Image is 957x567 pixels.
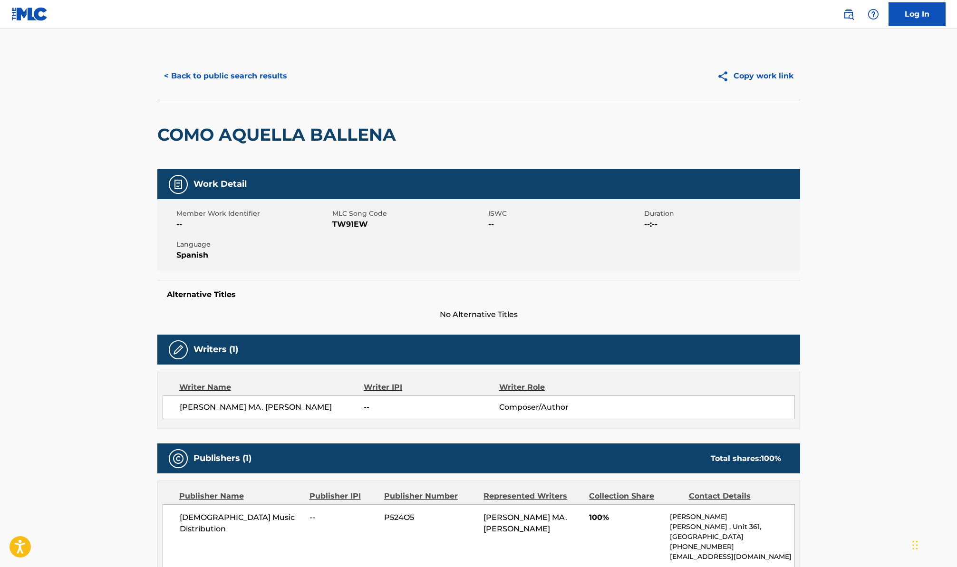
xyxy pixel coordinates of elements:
h5: Writers (1) [193,344,238,355]
iframe: Chat Widget [909,521,957,567]
span: TW91EW [332,219,486,230]
span: [PERSON_NAME] MA. [PERSON_NAME] [483,513,567,533]
img: Publishers [173,453,184,464]
span: P524O5 [384,512,476,523]
div: Publisher Number [384,490,476,502]
span: -- [176,219,330,230]
a: Log In [889,2,946,26]
span: ISWC [488,209,642,219]
span: -- [364,402,499,413]
h2: COMO AQUELLA BALLENA [157,124,401,145]
div: Represented Writers [483,490,582,502]
h5: Publishers (1) [193,453,251,464]
p: [EMAIL_ADDRESS][DOMAIN_NAME] [670,552,794,562]
span: Spanish [176,250,330,261]
span: MLC Song Code [332,209,486,219]
div: Contact Details [689,490,781,502]
h5: Work Detail [193,179,247,190]
div: Writer Role [499,382,622,393]
span: Composer/Author [499,402,622,413]
span: Member Work Identifier [176,209,330,219]
p: [PERSON_NAME] [670,512,794,522]
div: Arrastrar [912,531,918,559]
div: Publisher Name [179,490,302,502]
div: Total shares: [711,453,781,464]
div: Writer Name [179,382,364,393]
img: Copy work link [717,70,734,82]
h5: Alternative Titles [167,290,791,299]
img: search [843,9,854,20]
span: 100 % [761,454,781,463]
div: Collection Share [589,490,681,502]
span: --:-- [644,219,798,230]
span: [DEMOGRAPHIC_DATA] Music Distribution [180,512,303,535]
div: Publisher IPI [309,490,377,502]
div: Widget de chat [909,521,957,567]
button: Copy work link [710,64,800,88]
span: No Alternative Titles [157,309,800,320]
img: MLC Logo [11,7,48,21]
span: -- [488,219,642,230]
a: Public Search [839,5,858,24]
p: [PERSON_NAME] , Unit 361, [670,522,794,532]
p: [PHONE_NUMBER] [670,542,794,552]
img: Writers [173,344,184,356]
img: Work Detail [173,179,184,190]
span: 100% [589,512,663,523]
button: < Back to public search results [157,64,294,88]
span: Duration [644,209,798,219]
div: Help [864,5,883,24]
span: [PERSON_NAME] MA. [PERSON_NAME] [180,402,364,413]
span: -- [309,512,377,523]
p: [GEOGRAPHIC_DATA] [670,532,794,542]
div: Writer IPI [364,382,499,393]
span: Language [176,240,330,250]
img: help [868,9,879,20]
